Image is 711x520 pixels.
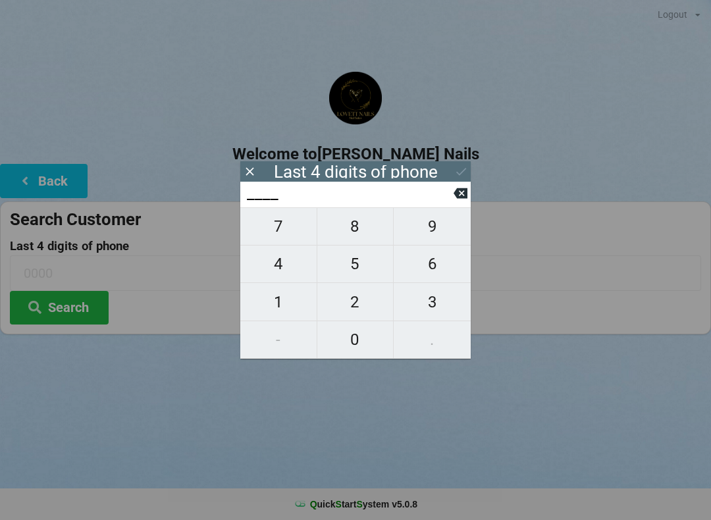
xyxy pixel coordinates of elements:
[317,213,394,240] span: 8
[394,250,471,278] span: 6
[240,288,317,316] span: 1
[240,207,317,246] button: 7
[240,283,317,321] button: 1
[394,288,471,316] span: 3
[317,250,394,278] span: 5
[274,165,438,178] div: Last 4 digits of phone
[394,283,471,321] button: 3
[317,288,394,316] span: 2
[317,321,394,359] button: 0
[317,326,394,353] span: 0
[240,213,317,240] span: 7
[240,246,317,283] button: 4
[240,250,317,278] span: 4
[317,246,394,283] button: 5
[317,283,394,321] button: 2
[394,207,471,246] button: 9
[394,246,471,283] button: 6
[394,213,471,240] span: 9
[317,207,394,246] button: 8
